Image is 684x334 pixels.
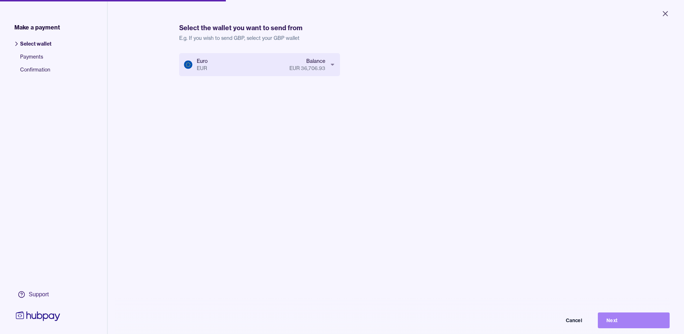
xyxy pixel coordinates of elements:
[179,23,613,33] h1: Select the wallet you want to send from
[179,34,613,42] p: E.g. If you wish to send GBP, select your GBP wallet
[29,291,49,298] div: Support
[598,312,670,328] button: Next
[14,23,60,32] span: Make a payment
[20,66,51,79] span: Confirmation
[20,53,51,66] span: Payments
[20,40,51,53] span: Select wallet
[14,287,62,302] a: Support
[652,6,678,22] button: Close
[519,312,591,328] button: Cancel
